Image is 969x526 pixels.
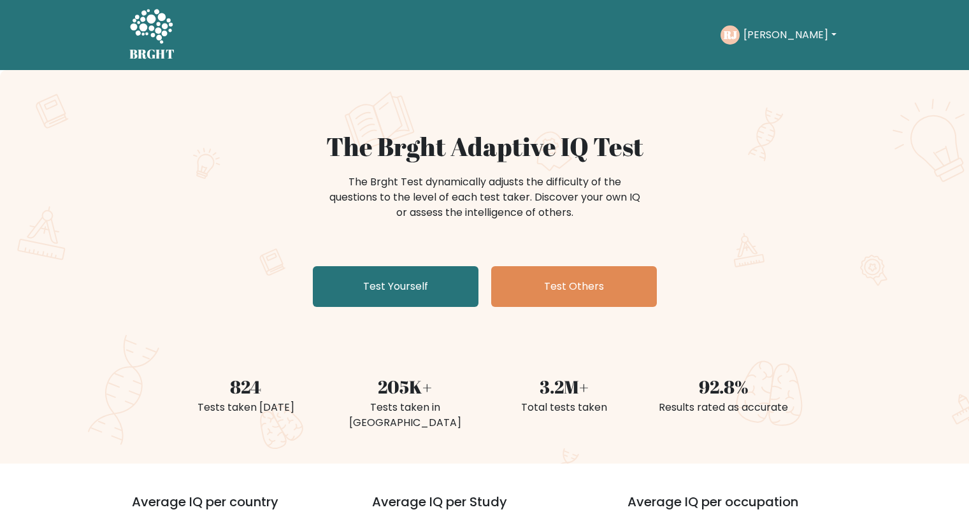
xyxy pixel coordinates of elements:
h3: Average IQ per Study [372,494,597,525]
text: RJ [723,27,737,42]
div: Tests taken [DATE] [174,400,318,415]
a: BRGHT [129,5,175,65]
h1: The Brght Adaptive IQ Test [174,131,796,162]
div: 3.2M+ [492,373,636,400]
div: 92.8% [652,373,796,400]
div: The Brght Test dynamically adjusts the difficulty of the questions to the level of each test take... [326,174,644,220]
div: Total tests taken [492,400,636,415]
h5: BRGHT [129,46,175,62]
div: 824 [174,373,318,400]
a: Test Yourself [313,266,478,307]
button: [PERSON_NAME] [740,27,840,43]
h3: Average IQ per country [132,494,326,525]
div: 205K+ [333,373,477,400]
h3: Average IQ per occupation [628,494,852,525]
a: Test Others [491,266,657,307]
div: Tests taken in [GEOGRAPHIC_DATA] [333,400,477,430]
div: Results rated as accurate [652,400,796,415]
